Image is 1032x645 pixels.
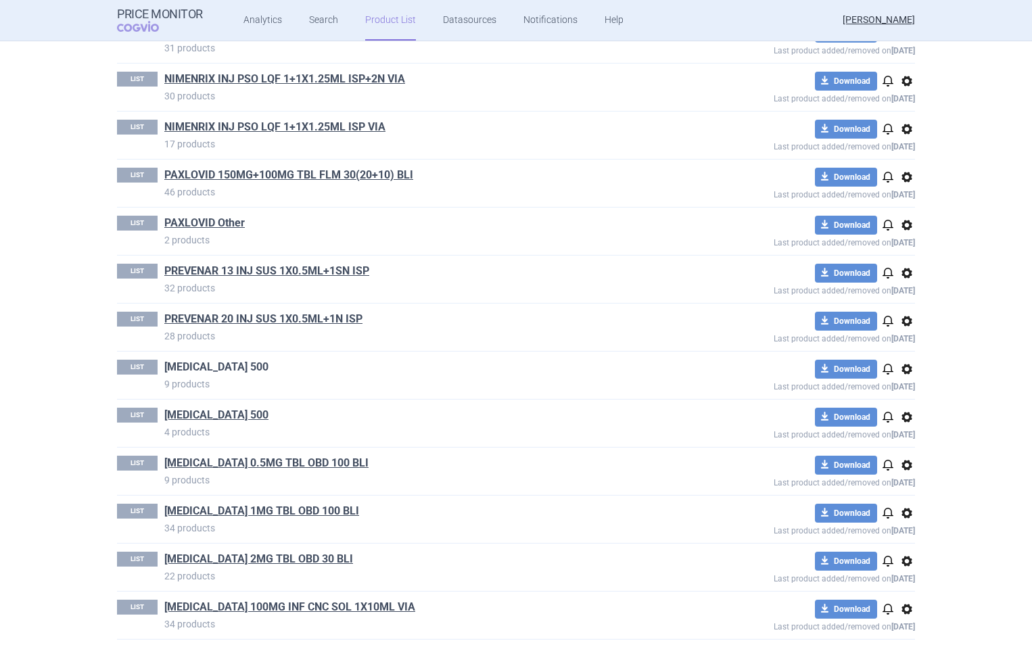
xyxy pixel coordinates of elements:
strong: [DATE] [891,142,915,151]
p: 32 products [164,281,676,295]
p: 9 products [164,473,676,487]
h1: NIMENRIX INJ PSO LQF 1+1X1.25ML ISP VIA [164,120,676,137]
p: 4 products [164,425,676,439]
p: LIST [117,216,158,231]
strong: [DATE] [891,574,915,583]
h1: RAPAMUNE 2MG TBL OBD 30 BLI [164,552,676,569]
a: [MEDICAL_DATA] 500 [164,408,268,423]
p: 30 products [164,89,676,103]
h1: RAPAMUNE 0.5MG TBL OBD 100 BLI [164,456,676,473]
h1: PREVENAR 13 INJ SUS 1X0.5ML+1SN ISP [164,264,676,281]
a: PAXLOVID Other [164,216,245,231]
strong: [DATE] [891,286,915,295]
button: Download [815,600,877,619]
span: COGVIO [117,21,178,32]
button: Download [815,312,877,331]
strong: [DATE] [891,334,915,343]
button: Download [815,72,877,91]
a: [MEDICAL_DATA] 500 [164,360,268,375]
p: Last product added/removed on [676,43,915,55]
p: LIST [117,600,158,615]
p: Last product added/removed on [676,235,915,247]
h1: Provera 500 [164,360,676,377]
button: Download [815,120,877,139]
a: [MEDICAL_DATA] 100MG INF CNC SOL 1X10ML VIA [164,600,415,615]
button: Download [815,168,877,187]
h1: PREVENAR 20 INJ SUS 1X0.5ML+1N ISP [164,312,676,329]
strong: [DATE] [891,382,915,391]
p: Last product added/removed on [676,523,915,535]
p: Last product added/removed on [676,283,915,295]
p: LIST [117,264,158,279]
strong: [DATE] [891,46,915,55]
p: LIST [117,408,158,423]
a: Price MonitorCOGVIO [117,7,203,33]
button: Download [815,360,877,379]
p: LIST [117,360,158,375]
h1: Provera 500 [164,408,676,425]
p: 2 products [164,233,676,247]
h1: RAPAMUNE 1MG TBL OBD 100 BLI [164,504,676,521]
strong: Price Monitor [117,7,203,21]
strong: [DATE] [891,622,915,631]
button: Download [815,264,877,283]
a: [MEDICAL_DATA] 0.5MG TBL OBD 100 BLI [164,456,369,471]
strong: [DATE] [891,478,915,487]
a: [MEDICAL_DATA] 1MG TBL OBD 100 BLI [164,504,359,519]
p: Last product added/removed on [676,379,915,391]
p: LIST [117,504,158,519]
a: PREVENAR 20 INJ SUS 1X0.5ML+1N ISP [164,312,362,327]
p: 28 products [164,329,676,343]
a: PREVENAR 13 INJ SUS 1X0.5ML+1SN ISP [164,264,369,279]
p: Last product added/removed on [676,619,915,631]
p: LIST [117,312,158,327]
a: PAXLOVID 150MG+100MG TBL FLM 30(20+10) BLI [164,168,413,183]
button: Download [815,456,877,475]
p: LIST [117,456,158,471]
a: [MEDICAL_DATA] 2MG TBL OBD 30 BLI [164,552,353,567]
p: Last product added/removed on [676,331,915,343]
p: LIST [117,552,158,567]
p: Last product added/removed on [676,139,915,151]
a: NIMENRIX INJ PSO LQF 1+1X1.25ML ISP+2N VIA [164,72,405,87]
p: 31 products [164,41,676,55]
p: Last product added/removed on [676,187,915,199]
strong: [DATE] [891,430,915,439]
p: LIST [117,168,158,183]
button: Download [815,552,877,571]
h1: RUXIENCE 100MG INF CNC SOL 1X10ML VIA [164,600,676,617]
p: 22 products [164,569,676,583]
p: Last product added/removed on [676,475,915,487]
p: 9 products [164,377,676,391]
strong: [DATE] [891,238,915,247]
a: NIMENRIX INJ PSO LQF 1+1X1.25ML ISP VIA [164,120,385,135]
h1: PAXLOVID 150MG+100MG TBL FLM 30(20+10) BLI [164,168,676,185]
p: Last product added/removed on [676,571,915,583]
p: LIST [117,72,158,87]
p: 46 products [164,185,676,199]
button: Download [815,504,877,523]
p: Last product added/removed on [676,427,915,439]
strong: [DATE] [891,94,915,103]
strong: [DATE] [891,190,915,199]
p: Last product added/removed on [676,91,915,103]
h1: NIMENRIX INJ PSO LQF 1+1X1.25ML ISP+2N VIA [164,72,676,89]
button: Download [815,408,877,427]
p: LIST [117,120,158,135]
p: 17 products [164,137,676,151]
button: Download [815,216,877,235]
p: 34 products [164,617,676,631]
h1: PAXLOVID Other [164,216,676,233]
p: 34 products [164,521,676,535]
strong: [DATE] [891,526,915,535]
